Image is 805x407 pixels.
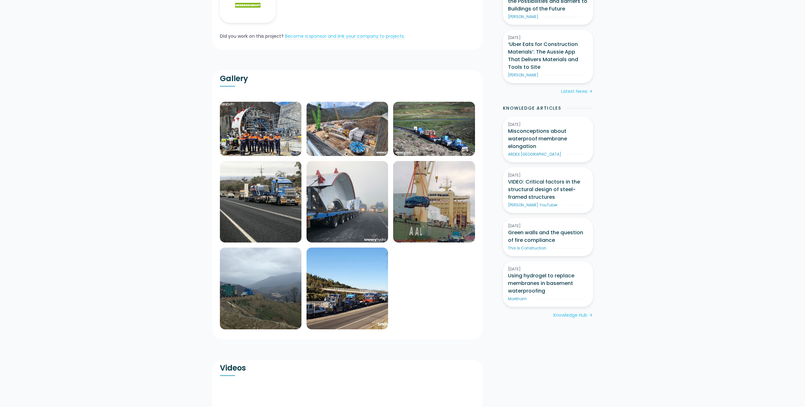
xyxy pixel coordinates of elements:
div: [DATE] [508,35,588,41]
a: [DATE]VIDEO: Critical factors in the structural design of steel-framed structures[PERSON_NAME] Yo... [503,167,593,213]
h2: Gallery [220,74,347,83]
div: [PERSON_NAME] [508,72,538,78]
a: [DATE]‘Uber Eats for Construction Materials’: The Aussie App That Delivers Materials and Tools to... [503,30,593,83]
a: Become a sponsor and link your company to projects. [285,33,405,39]
div: [DATE] [508,223,588,229]
h3: Green walls and the question of fire compliance [508,229,588,244]
div: [PERSON_NAME] [508,14,538,20]
div: Did you work on this project? [220,33,284,40]
h2: Knowledge Articles [503,105,561,112]
div: [DATE] [508,122,588,127]
div: [DATE] [508,172,588,178]
div: Markham [508,296,527,302]
h3: ‘Uber Eats for Construction Materials’: The Aussie App That Delivers Materials and Tools to Site [508,41,588,71]
a: [DATE]Green walls and the question of fire complianceThis Is Construction [503,218,593,256]
a: Latest Newsarrow_forward [561,88,593,95]
div: ARDEX [GEOGRAPHIC_DATA] [508,152,561,157]
div: arrow_forward [589,312,593,319]
a: [DATE]Misconceptions about waterproof membrane elongationARDEX [GEOGRAPHIC_DATA] [503,117,593,162]
a: Knowledge Hubarrow_forward [553,312,593,319]
h3: Misconceptions about waterproof membrane elongation [508,127,588,150]
img: Herrenknecht [235,3,261,8]
a: [DATE]Using hydrogel to replace membranes in basement waterproofingMarkham [503,261,593,307]
h3: VIDEO: Critical factors in the structural design of steel-framed structures [508,178,588,201]
h2: Videos [220,363,347,373]
div: Knowledge Hub [553,312,587,319]
div: arrow_forward [589,88,593,95]
div: [PERSON_NAME] YouTuber [508,202,558,208]
div: Latest News [561,88,587,95]
div: This Is Construction [508,245,546,251]
h3: Using hydrogel to replace membranes in basement waterproofing [508,272,588,295]
div: [DATE] [508,266,588,272]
